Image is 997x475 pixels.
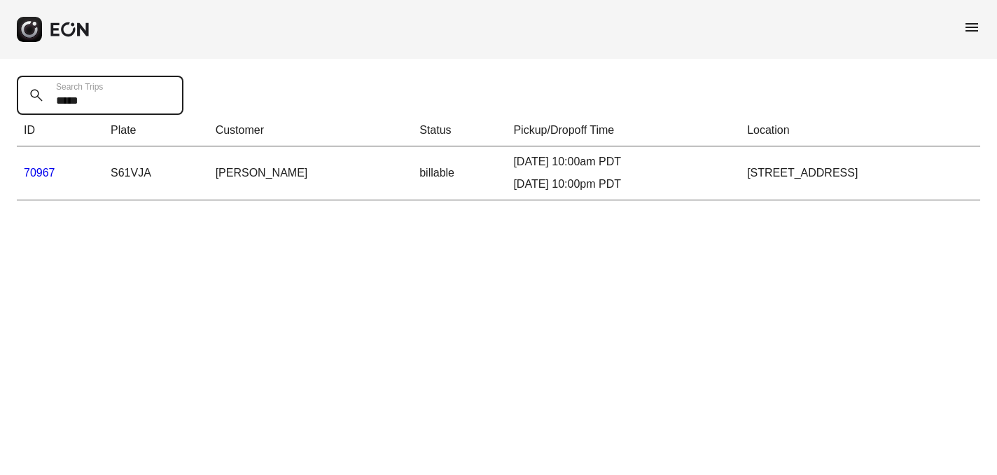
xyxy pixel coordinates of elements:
[24,167,55,179] a: 70967
[506,115,740,146] th: Pickup/Dropoff Time
[209,115,413,146] th: Customer
[412,115,506,146] th: Status
[513,176,733,193] div: [DATE] 10:00pm PDT
[963,19,980,36] span: menu
[104,115,209,146] th: Plate
[513,153,733,170] div: [DATE] 10:00am PDT
[17,115,104,146] th: ID
[412,146,506,200] td: billable
[740,115,980,146] th: Location
[209,146,413,200] td: [PERSON_NAME]
[740,146,980,200] td: [STREET_ADDRESS]
[56,81,103,92] label: Search Trips
[104,146,209,200] td: S61VJA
